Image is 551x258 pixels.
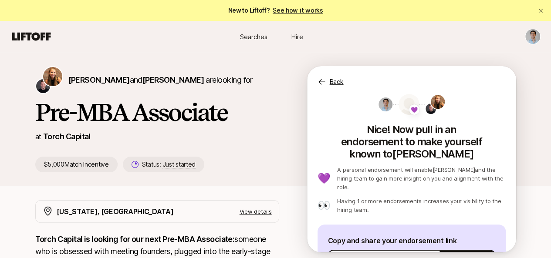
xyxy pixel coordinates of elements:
p: [US_STATE], [GEOGRAPHIC_DATA] [57,206,174,217]
p: Nice! Now pull in an endorsement to make yourself known to [PERSON_NAME] [318,120,506,160]
span: [PERSON_NAME] [142,75,204,84]
img: dotted-line.svg [393,104,421,105]
h1: Pre-MBA Associate [35,99,279,125]
a: Searches [232,29,276,45]
img: Katie Reiner [431,95,445,109]
img: ACg8ocIzIzTnucBgezmWNKy-h_H8fzDEgWvBuQ2a-OBv_lTQo7qsBCM=s160-c [379,97,392,111]
span: [PERSON_NAME] [68,75,130,84]
a: Torch Capital [43,132,91,141]
span: Just started [162,161,196,168]
span: Hire [291,32,303,41]
a: See how it works [273,7,323,14]
span: and [129,75,203,84]
p: 💜 [318,173,331,184]
p: 👀 [318,200,331,211]
p: View details [240,207,272,216]
img: Katie Reiner [43,67,62,86]
p: Copy and share your endorsement link [328,235,495,246]
p: A personal endorsement will enable [PERSON_NAME] and the hiring team to gain more insight on you ... [337,165,505,191]
p: are looking for [68,74,253,86]
span: Searches [240,32,267,41]
strong: Torch Capital is looking for our next Pre-MBA Associate: [35,235,235,244]
img: Ignacio Miranda [525,29,540,44]
p: Status: [142,159,196,170]
p: $5,000 Match Incentive [35,157,118,172]
img: Christopher Harper [36,79,50,93]
span: New to Liftoff? [228,5,323,16]
span: 💜 [411,104,418,115]
img: Christopher Harper [426,104,436,114]
img: dotted-line.svg [419,104,447,105]
p: Having 1 or more endorsements increases your visibility to the hiring team. [337,197,505,214]
img: avatar-url [399,94,419,115]
a: Hire [276,29,319,45]
p: Back [330,77,344,87]
p: at [35,131,41,142]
